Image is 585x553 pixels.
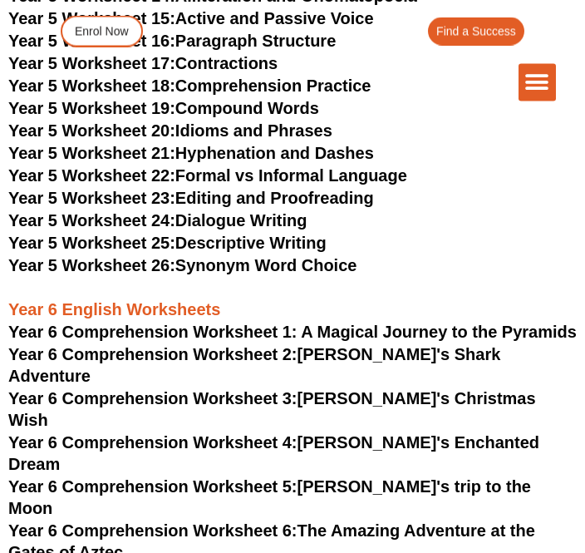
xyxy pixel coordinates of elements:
[8,190,175,208] span: Year 5 Worksheet 23:
[8,122,332,141] a: Year 5 Worksheet 20:Idioms and Phrases
[8,434,297,452] span: Year 6 Comprehension Worksheet 4:
[8,323,577,342] a: Year 6 Comprehension Worksheet 1: A Magical Journey to the Pyramids
[8,478,531,518] a: Year 6 Comprehension Worksheet 5:[PERSON_NAME]'s trip to the Moon
[8,390,536,430] a: Year 6 Comprehension Worksheet 3:[PERSON_NAME]'s Christmas Wish
[8,145,374,163] a: Year 5 Worksheet 21:Hyphenation and Dashes
[8,122,175,141] span: Year 5 Worksheet 20:
[8,434,539,474] a: Year 6 Comprehension Worksheet 4:[PERSON_NAME]'s Enchanted Dream
[8,100,319,118] a: Year 5 Worksheet 19:Compound Words
[8,235,327,253] a: Year 5 Worksheet 25:Descriptive Writing
[8,190,374,208] a: Year 5 Worksheet 23:Editing and Proofreading
[8,100,175,118] span: Year 5 Worksheet 19:
[8,478,297,496] span: Year 6 Comprehension Worksheet 5:
[75,26,129,37] span: Enrol Now
[519,64,556,101] div: Menu Toggle
[8,145,175,163] span: Year 5 Worksheet 21:
[8,167,175,185] span: Year 5 Worksheet 22:
[8,522,297,541] span: Year 6 Comprehension Worksheet 6:
[8,346,297,364] span: Year 6 Comprehension Worksheet 2:
[8,257,175,275] span: Year 5 Worksheet 26:
[8,212,175,230] span: Year 5 Worksheet 24:
[8,212,307,230] a: Year 5 Worksheet 24:Dialogue Writing
[8,257,356,275] a: Year 5 Worksheet 26:Synonym Word Choice
[8,167,407,185] a: Year 5 Worksheet 22:Formal vs Informal Language
[61,16,143,47] a: Enrol Now
[8,390,297,408] span: Year 6 Comprehension Worksheet 3:
[8,278,577,321] h3: Year 6 English Worksheets
[8,235,175,253] span: Year 5 Worksheet 25:
[436,26,516,37] span: Find a Success
[428,17,524,46] a: Find a Success
[300,365,585,553] iframe: Chat Widget
[8,346,500,386] a: Year 6 Comprehension Worksheet 2:[PERSON_NAME]'s Shark Adventure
